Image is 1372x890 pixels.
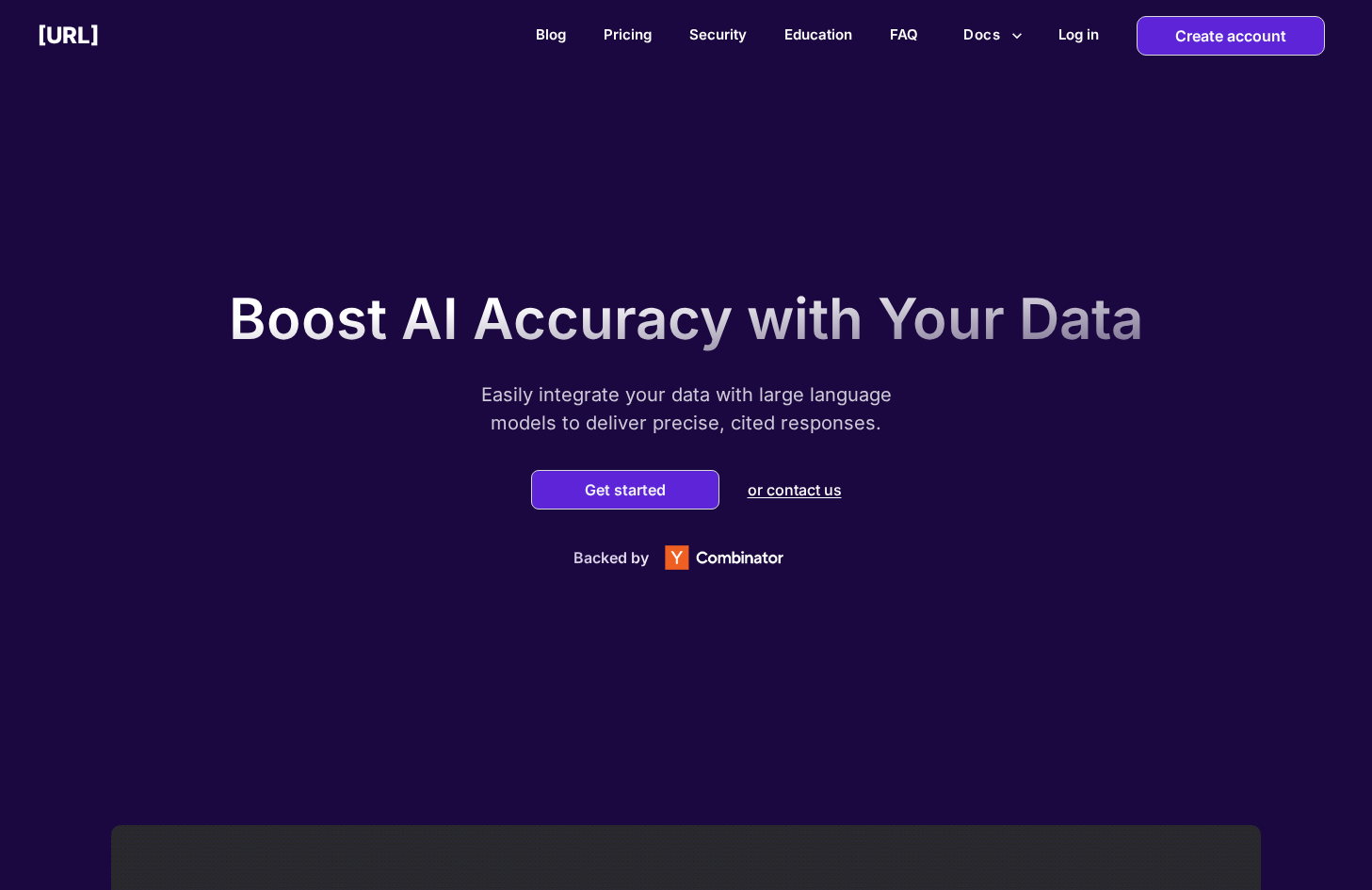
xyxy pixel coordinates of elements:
a: Pricing [604,25,652,43]
p: Create account [1175,17,1286,55]
button: Get started [579,480,671,499]
h2: [URL] [38,22,99,49]
img: Y Combinator logo [649,535,799,580]
a: Security [689,25,747,43]
p: or contact us [748,480,842,499]
h2: Log in [1058,25,1099,43]
a: Blog [536,25,566,43]
a: Education [784,25,852,43]
a: FAQ [890,25,918,43]
button: more [956,17,1030,53]
p: Backed by [573,548,649,567]
p: Boost AI Accuracy with Your Data [229,284,1143,352]
p: Easily integrate your data with large language models to deliver precise, cited responses. [451,380,922,437]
